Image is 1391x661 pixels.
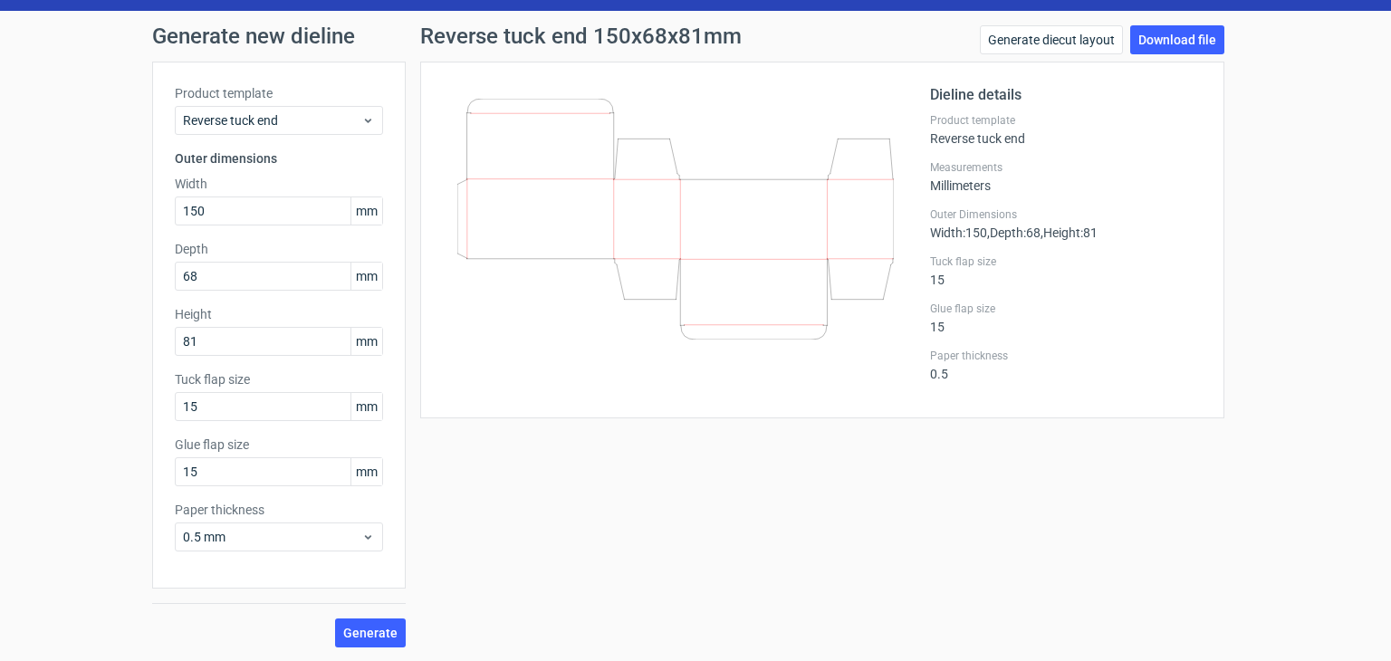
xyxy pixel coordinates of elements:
[1041,225,1098,240] span: , Height : 81
[930,254,1202,287] div: 15
[930,84,1202,106] h2: Dieline details
[930,225,987,240] span: Width : 150
[930,349,1202,381] div: 0.5
[930,349,1202,363] label: Paper thickness
[930,113,1202,146] div: Reverse tuck end
[175,501,383,519] label: Paper thickness
[980,25,1123,54] a: Generate diecut layout
[350,393,382,420] span: mm
[175,149,383,168] h3: Outer dimensions
[175,175,383,193] label: Width
[420,25,742,47] h1: Reverse tuck end 150x68x81mm
[183,111,361,129] span: Reverse tuck end
[175,370,383,388] label: Tuck flap size
[930,302,1202,334] div: 15
[930,207,1202,222] label: Outer Dimensions
[350,197,382,225] span: mm
[930,302,1202,316] label: Glue flap size
[350,458,382,485] span: mm
[1130,25,1224,54] a: Download file
[930,160,1202,193] div: Millimeters
[350,263,382,290] span: mm
[335,618,406,647] button: Generate
[987,225,1041,240] span: , Depth : 68
[930,254,1202,269] label: Tuck flap size
[175,436,383,454] label: Glue flap size
[930,113,1202,128] label: Product template
[350,328,382,355] span: mm
[175,240,383,258] label: Depth
[930,160,1202,175] label: Measurements
[175,84,383,102] label: Product template
[152,25,1239,47] h1: Generate new dieline
[175,305,383,323] label: Height
[343,627,398,639] span: Generate
[183,528,361,546] span: 0.5 mm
